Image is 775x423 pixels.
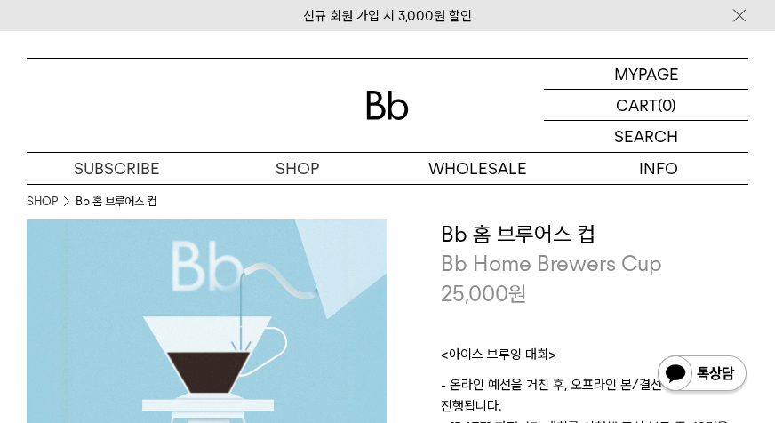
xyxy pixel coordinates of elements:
a: CART (0) [544,90,748,121]
a: SHOP [27,193,58,211]
p: MYPAGE [614,59,679,89]
p: Bb Home Brewers Cup [441,249,748,279]
p: WHOLESALE [387,153,568,184]
li: Bb 홈 브루어스 컵 [76,193,156,211]
p: <아이스 브루잉 대회> [441,344,748,374]
a: MYPAGE [544,59,748,90]
a: 신규 회원 가입 시 3,000원 할인 [303,8,472,24]
img: 로고 [366,91,409,120]
p: 25,000 [441,279,527,309]
p: INFO [568,153,748,184]
p: (0) [658,90,676,120]
a: SHOP [207,153,387,184]
p: CART [616,90,658,120]
p: SEARCH [614,121,678,152]
img: 카카오톡 채널 1:1 채팅 버튼 [656,354,748,396]
h3: Bb 홈 브루어스 컵 [441,219,748,250]
a: SUBSCRIBE [27,153,207,184]
span: 원 [508,281,527,307]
